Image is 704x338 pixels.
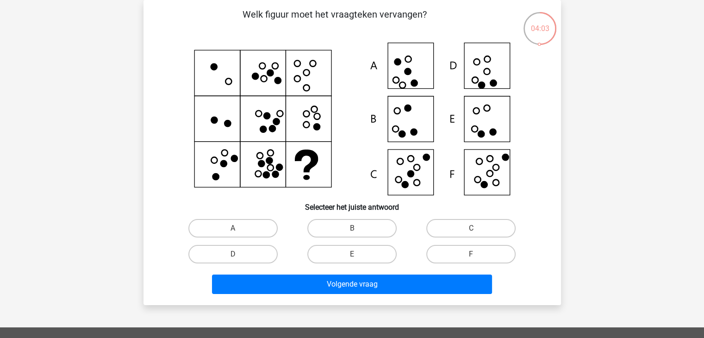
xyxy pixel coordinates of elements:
label: E [307,245,397,263]
h6: Selecteer het juiste antwoord [158,195,546,212]
label: F [426,245,516,263]
p: Welk figuur moet het vraagteken vervangen? [158,7,511,35]
label: B [307,219,397,238]
div: 04:03 [523,11,557,34]
label: A [188,219,278,238]
label: D [188,245,278,263]
label: C [426,219,516,238]
button: Volgende vraag [212,275,492,294]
